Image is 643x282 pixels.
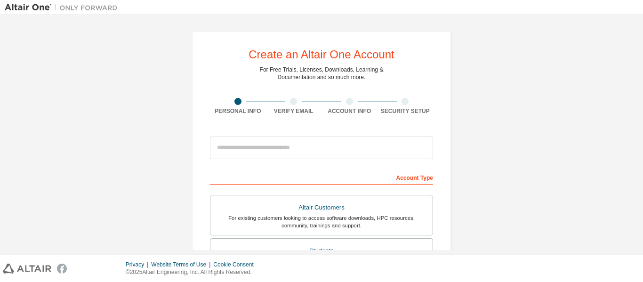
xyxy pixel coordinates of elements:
[266,107,322,115] div: Verify Email
[249,49,394,60] div: Create an Altair One Account
[57,264,67,274] img: facebook.svg
[260,66,384,81] div: For Free Trials, Licenses, Downloads, Learning & Documentation and so much more.
[126,268,259,276] p: © 2025 Altair Engineering, Inc. All Rights Reserved.
[216,244,427,258] div: Students
[5,3,122,12] img: Altair One
[151,261,213,268] div: Website Terms of Use
[378,107,434,115] div: Security Setup
[216,214,427,229] div: For existing customers looking to access software downloads, HPC resources, community, trainings ...
[216,201,427,214] div: Altair Customers
[126,261,151,268] div: Privacy
[213,261,259,268] div: Cookie Consent
[210,169,433,185] div: Account Type
[210,107,266,115] div: Personal Info
[321,107,378,115] div: Account Info
[3,264,51,274] img: altair_logo.svg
